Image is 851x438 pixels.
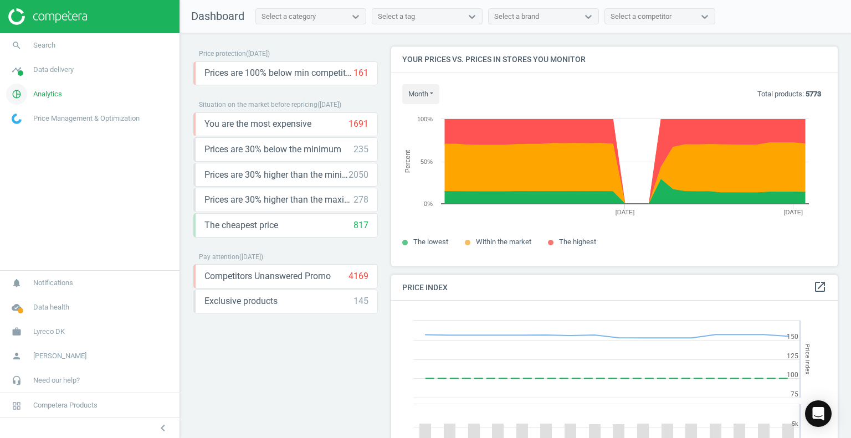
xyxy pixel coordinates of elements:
[348,169,368,181] div: 2050
[353,143,368,156] div: 235
[204,143,341,156] span: Prices are 30% below the minimum
[6,59,27,80] i: timeline
[391,275,838,301] h4: Price Index
[353,295,368,307] div: 145
[787,333,798,341] text: 150
[402,84,439,104] button: month
[33,375,80,385] span: Need our help?
[6,370,27,391] i: headset_mic
[6,35,27,56] i: search
[33,302,69,312] span: Data health
[413,238,448,246] span: The lowest
[33,400,98,410] span: Competera Products
[611,12,671,22] div: Select a competitor
[191,9,244,23] span: Dashboard
[204,270,331,282] span: Competitors Unanswered Promo
[391,47,838,73] h4: Your prices vs. prices in stores you monitor
[559,238,596,246] span: The highest
[204,194,353,206] span: Prices are 30% higher than the maximal
[757,89,821,99] p: Total products:
[33,327,65,337] span: Lyreco DK
[204,67,353,79] span: Prices are 100% below min competitor
[239,253,263,261] span: ( [DATE] )
[204,295,278,307] span: Exclusive products
[33,114,140,123] span: Price Management & Optimization
[6,84,27,105] i: pie_chart_outlined
[204,219,278,231] span: The cheapest price
[6,297,27,318] i: cloud_done
[204,169,348,181] span: Prices are 30% higher than the minimum
[353,67,368,79] div: 161
[6,346,27,367] i: person
[317,101,341,109] span: ( [DATE] )
[204,118,311,130] span: You are the most expensive
[787,352,798,360] text: 125
[616,209,635,215] tspan: [DATE]
[792,420,798,427] text: 5k
[149,421,177,435] button: chevron_left
[353,219,368,231] div: 817
[33,65,74,75] span: Data delivery
[804,344,811,374] tspan: Price Index
[348,270,368,282] div: 4169
[199,50,246,58] span: Price protection
[12,114,22,124] img: wGWNvw8QSZomAAAAABJRU5ErkJggg==
[813,280,827,295] a: open_in_new
[806,90,821,98] b: 5773
[33,278,73,288] span: Notifications
[791,390,798,398] text: 75
[417,116,433,122] text: 100%
[353,194,368,206] div: 278
[404,150,412,173] tspan: Percent
[199,253,239,261] span: Pay attention
[805,400,832,427] div: Open Intercom Messenger
[476,238,531,246] span: Within the market
[787,371,798,379] text: 100
[33,89,62,99] span: Analytics
[262,12,316,22] div: Select a category
[33,40,55,50] span: Search
[421,158,433,165] text: 50%
[424,200,433,207] text: 0%
[378,12,415,22] div: Select a tag
[8,8,87,25] img: ajHJNr6hYgQAAAAASUVORK5CYII=
[494,12,539,22] div: Select a brand
[246,50,270,58] span: ( [DATE] )
[156,421,170,435] i: chevron_left
[783,209,803,215] tspan: [DATE]
[199,101,317,109] span: Situation on the market before repricing
[33,351,86,361] span: [PERSON_NAME]
[348,118,368,130] div: 1691
[6,321,27,342] i: work
[6,272,27,293] i: notifications
[813,280,827,293] i: open_in_new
